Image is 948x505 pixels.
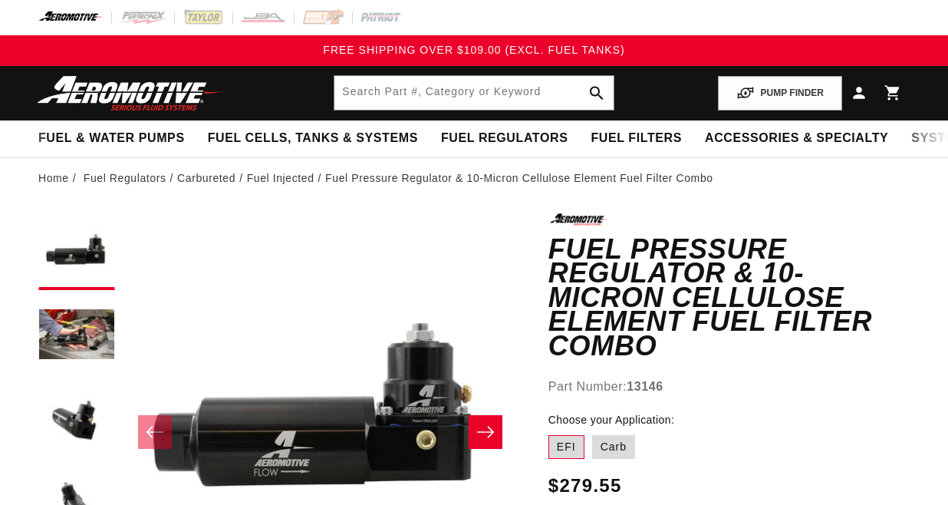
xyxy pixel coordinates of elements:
summary: Fuel & Water Pumps [27,120,196,157]
legend: Choose your Application: [548,412,676,428]
input: Search by Part Number, Category or Keyword [334,76,613,110]
span: Fuel Cells, Tanks & Systems [208,130,418,147]
button: Slide left [138,415,172,449]
button: search button [580,76,614,110]
li: Fuel Pressure Regulator & 10-Micron Cellulose Element Fuel Filter Combo [325,170,713,186]
button: PUMP FINDER [718,76,842,111]
span: Fuel Regulators [441,130,568,147]
button: Load image 2 in gallery view [38,298,115,375]
img: Aeromotive [33,75,225,111]
strong: 13146 [627,380,663,393]
a: Home [38,170,69,186]
span: Fuel & Water Pumps [38,130,185,147]
li: Fuel Injected [247,170,325,186]
span: Accessories & Specialty [705,130,888,147]
span: FREE SHIPPING OVER $109.00 (EXCL. FUEL TANKS) [323,44,624,56]
summary: Fuel Cells, Tanks & Systems [196,120,430,157]
li: Fuel Regulators [84,170,177,186]
summary: Fuel Regulators [430,120,579,157]
label: Carb [592,435,635,460]
li: Carbureted [177,170,247,186]
button: Load image 1 in gallery view [38,213,115,290]
span: $279.55 [548,472,622,500]
h1: Fuel Pressure Regulator & 10-Micron Cellulose Element Fuel Filter Combo [548,237,910,358]
button: Load image 3 in gallery view [38,382,115,459]
summary: Fuel Filters [579,120,693,157]
summary: Accessories & Specialty [693,120,900,157]
button: Slide right [469,415,502,449]
span: Fuel Filters [591,130,682,147]
label: EFI [548,435,584,460]
div: Part Number: [548,377,910,397]
nav: breadcrumbs [38,170,910,186]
